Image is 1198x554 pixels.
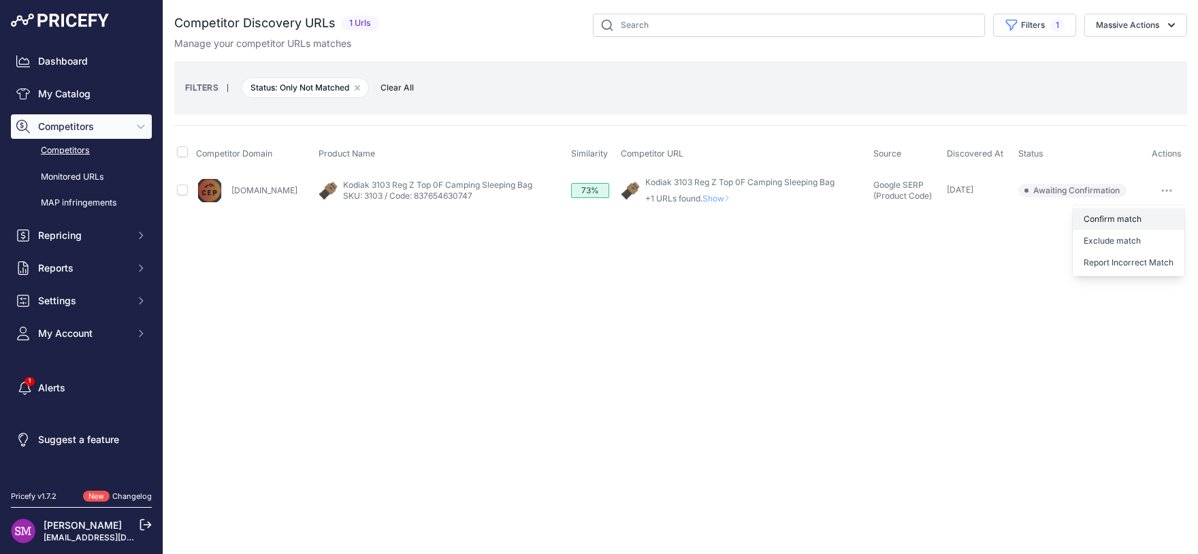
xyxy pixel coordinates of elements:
[231,185,297,195] a: [DOMAIN_NAME]
[621,148,683,159] span: Competitor URL
[1018,184,1127,197] span: Awaiting Confirmation
[343,180,532,190] a: Kodiak 3103 Reg Z Top 0F Camping Sleeping Bag
[1050,18,1065,32] span: 1
[38,229,127,242] span: Repricing
[1018,148,1043,159] span: Status
[11,321,152,346] button: My Account
[11,376,152,400] a: Alerts
[38,120,127,133] span: Competitors
[947,148,1003,159] span: Discovered At
[11,191,152,215] a: MAP infringements
[645,177,835,187] a: Kodiak 3103 Reg Z Top 0F Camping Sleeping Bag
[11,491,56,502] div: Pricefy v1.7.2
[44,519,122,531] a: [PERSON_NAME]
[1084,14,1187,37] button: Massive Actions
[1073,230,1184,252] button: Exclude match
[873,180,932,201] span: Google SERP (Product Code)
[38,327,127,340] span: My Account
[112,491,152,501] a: Changelog
[185,82,218,93] small: FILTERS
[374,81,421,95] button: Clear All
[593,14,985,37] input: Search
[44,532,186,542] a: [EMAIL_ADDRESS][DOMAIN_NAME]
[702,193,735,203] span: Show
[1073,252,1184,274] button: Report Incorrect Match
[11,139,152,163] a: Competitors
[174,37,351,50] p: Manage your competitor URLs matches
[38,261,127,275] span: Reports
[11,289,152,313] button: Settings
[11,49,152,74] a: Dashboard
[11,114,152,139] button: Competitors
[11,165,152,189] a: Monitored URLs
[993,14,1076,37] button: Filters1
[571,183,609,198] div: 73%
[196,148,272,159] span: Competitor Domain
[571,148,608,159] span: Similarity
[174,14,336,33] h2: Competitor Discovery URLs
[873,148,901,159] span: Source
[38,294,127,308] span: Settings
[947,184,973,195] span: [DATE]
[319,148,375,159] span: Product Name
[11,49,152,474] nav: Sidebar
[11,82,152,106] a: My Catalog
[11,223,152,248] button: Repricing
[11,427,152,452] a: Suggest a feature
[1073,208,1184,230] button: Confirm match
[83,491,110,502] span: New
[218,84,237,92] small: |
[11,14,109,27] img: Pricefy Logo
[242,78,369,98] span: Status: Only Not Matched
[645,193,835,204] p: +1 URLs found.
[1152,148,1182,159] span: Actions
[11,256,152,280] button: Reports
[341,16,379,31] span: 1 Urls
[343,191,472,201] a: SKU: 3103 / Code: 837654630747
